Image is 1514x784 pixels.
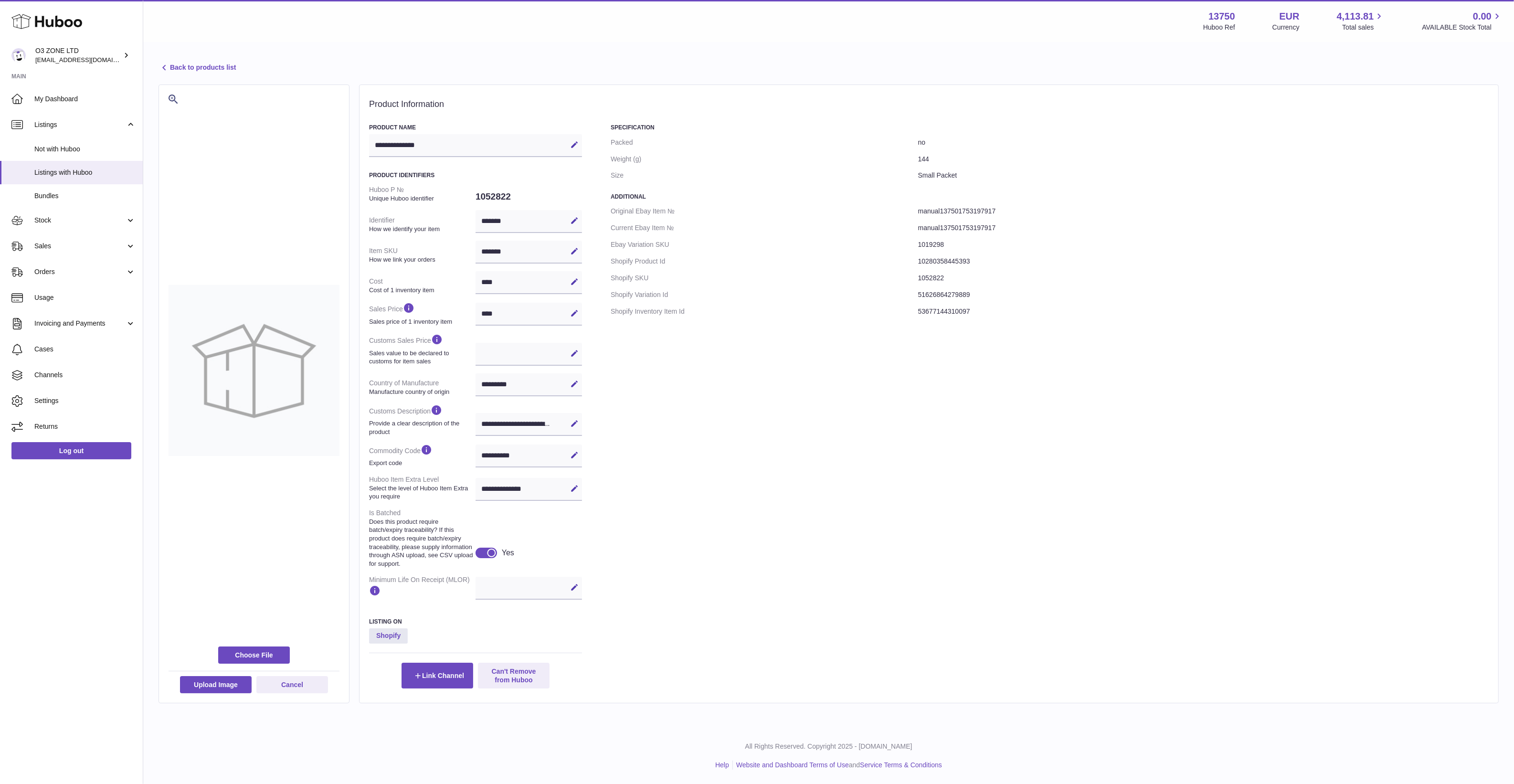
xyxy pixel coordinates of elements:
h3: Specification [611,124,1489,131]
dt: Cost [369,273,476,298]
span: Listings with Huboo [34,168,136,177]
span: Returns [34,422,136,431]
dd: 10280358445393 [918,253,1489,270]
h2: Product Information [369,99,1489,110]
dt: Ebay Variation SKU [611,236,918,253]
a: Website and Dashboard Terms of Use [736,761,849,769]
span: My Dashboard [34,95,136,104]
dt: Huboo Item Extra Level [369,471,476,505]
dd: 1019298 [918,236,1489,253]
p: All Rights Reserved. Copyright 2025 - [DOMAIN_NAME] [151,742,1506,751]
li: and [733,761,942,770]
dt: Country of Manufacture [369,375,476,400]
span: Orders [34,267,126,276]
h3: Listing On [369,618,582,625]
dd: 1052822 [476,187,582,207]
span: 0.00 [1473,10,1492,23]
div: Huboo Ref [1203,23,1235,32]
h3: Product Name [369,124,582,131]
button: Upload Image [180,676,252,693]
dt: Shopify SKU [611,270,918,286]
div: O3 ZONE LTD [35,46,121,64]
strong: EUR [1279,10,1299,23]
span: Invoicing and Payments [34,319,126,328]
dt: Customs Sales Price [369,329,476,369]
dd: no [918,134,1489,151]
dd: manual137501753197917 [918,220,1489,236]
div: Yes [502,548,514,558]
dt: Customs Description [369,400,476,440]
h3: Product Identifiers [369,171,582,179]
dt: Is Batched [369,505,476,572]
strong: Does this product require batch/expiry traceability? If this product does require batch/expiry tr... [369,518,473,568]
a: Back to products list [159,62,236,74]
dt: Huboo P № [369,181,476,206]
strong: Export code [369,459,473,467]
dd: 144 [918,151,1489,168]
span: Usage [34,293,136,302]
span: 4,113.81 [1337,10,1374,23]
dt: Size [611,167,918,184]
span: AVAILABLE Stock Total [1422,23,1503,32]
span: Total sales [1342,23,1385,32]
a: 4,113.81 Total sales [1337,10,1385,32]
dt: Identifier [369,212,476,237]
dt: Commodity Code [369,440,476,471]
strong: Select the level of Huboo Item Extra you require [369,484,473,501]
strong: Sales price of 1 inventory item [369,318,473,326]
dt: Shopify Inventory Item Id [611,303,918,320]
dt: Current Ebay Item № [611,220,918,236]
span: Listings [34,120,126,129]
strong: How we link your orders [369,255,473,264]
a: Help [715,761,729,769]
span: Cases [34,345,136,354]
dd: 51626864279889 [918,286,1489,303]
span: Settings [34,396,136,405]
span: [EMAIL_ADDRESS][DOMAIN_NAME] [35,56,140,64]
img: internalAdmin-13750@internal.huboo.com [11,48,26,63]
strong: Sales value to be declared to customs for item sales [369,349,473,366]
strong: Provide a clear description of the product [369,419,473,436]
dt: Weight (g) [611,151,918,168]
dd: 1052822 [918,270,1489,286]
dt: Original Ebay Item № [611,203,918,220]
img: no-photo-large.jpg [169,285,339,456]
strong: How we identify your item [369,225,473,233]
a: Log out [11,442,131,459]
dt: Packed [611,134,918,151]
a: Service Terms & Conditions [860,761,942,769]
strong: Manufacture country of origin [369,388,473,396]
strong: Unique Huboo identifier [369,194,473,203]
span: Not with Huboo [34,145,136,154]
a: 0.00 AVAILABLE Stock Total [1422,10,1503,32]
button: Can't Remove from Huboo [478,663,550,689]
dd: manual137501753197917 [918,203,1489,220]
button: Cancel [256,676,328,693]
dt: Shopify Product Id [611,253,918,270]
dd: Small Packet [918,167,1489,184]
strong: 13750 [1208,10,1235,23]
span: Bundles [34,191,136,201]
span: Sales [34,242,126,251]
strong: Cost of 1 inventory item [369,286,473,295]
span: Choose File [218,646,290,664]
span: Channels [34,371,136,380]
dt: Shopify Variation Id [611,286,918,303]
strong: Shopify [369,628,408,644]
dd: 53677144310097 [918,303,1489,320]
dt: Item SKU [369,243,476,267]
button: Link Channel [402,663,473,689]
dt: Minimum Life On Receipt (MLOR) [369,572,476,604]
span: Stock [34,216,126,225]
h3: Additional [611,193,1489,201]
div: Currency [1272,23,1300,32]
dt: Sales Price [369,298,476,329]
